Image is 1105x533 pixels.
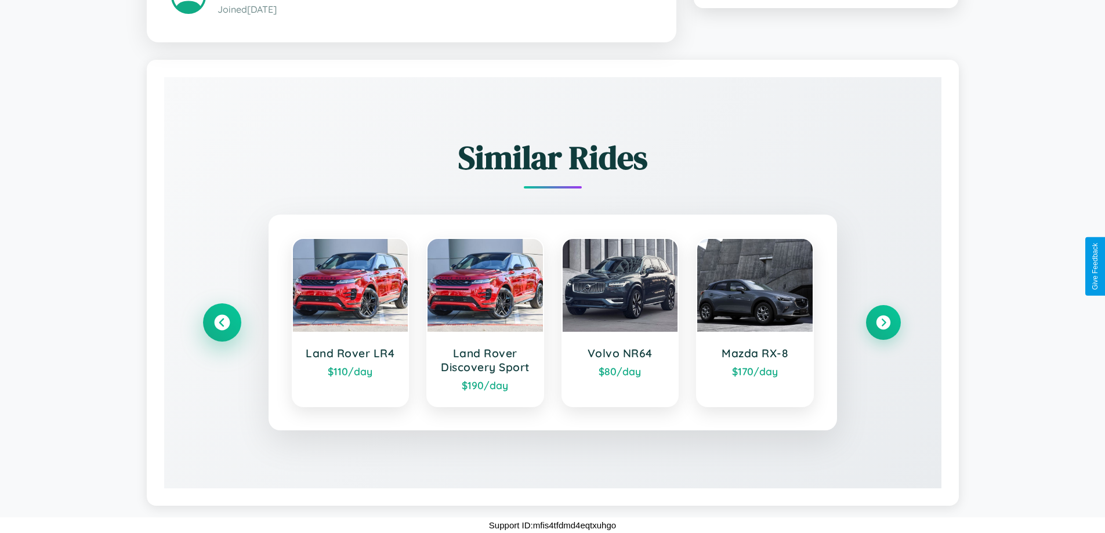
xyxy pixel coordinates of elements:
[709,365,801,378] div: $ 170 /day
[561,238,679,407] a: Volvo NR64$80/day
[1091,243,1099,290] div: Give Feedback
[439,346,531,374] h3: Land Rover Discovery Sport
[205,135,901,180] h2: Similar Rides
[305,365,397,378] div: $ 110 /day
[574,365,666,378] div: $ 80 /day
[305,346,397,360] h3: Land Rover LR4
[292,238,410,407] a: Land Rover LR4$110/day
[426,238,544,407] a: Land Rover Discovery Sport$190/day
[439,379,531,391] div: $ 190 /day
[489,517,616,533] p: Support ID: mfis4tfdmd4eqtxuhgo
[709,346,801,360] h3: Mazda RX-8
[218,1,652,18] p: Joined [DATE]
[696,238,814,407] a: Mazda RX-8$170/day
[574,346,666,360] h3: Volvo NR64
